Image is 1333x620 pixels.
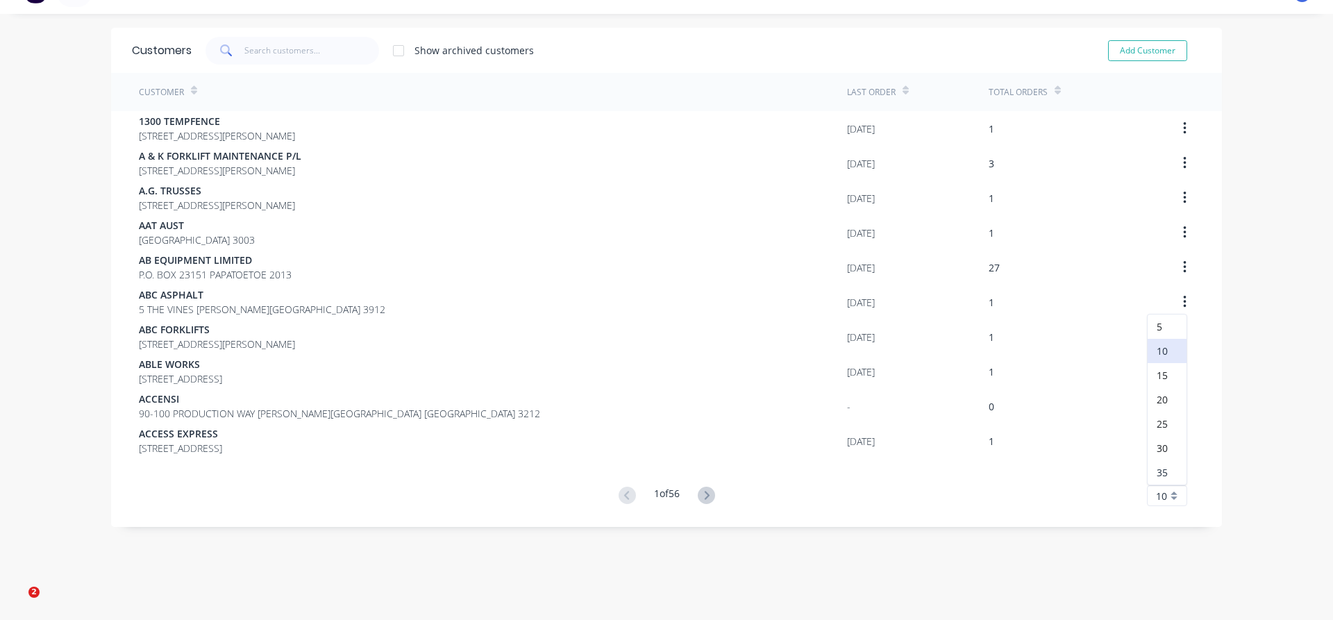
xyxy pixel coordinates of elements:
span: [STREET_ADDRESS][PERSON_NAME] [139,198,295,212]
span: [STREET_ADDRESS] [139,441,222,455]
span: 1300 TEMPFENCE [139,114,295,128]
div: 15 [1148,363,1187,387]
span: 5 THE VINES [PERSON_NAME][GEOGRAPHIC_DATA] 3912 [139,302,385,317]
div: 1 [989,434,994,449]
div: [DATE] [847,365,875,379]
div: Customer [139,86,184,99]
input: Search customers... [244,37,380,65]
div: Total Orders [989,86,1048,99]
div: [DATE] [847,330,875,344]
span: [STREET_ADDRESS] [139,371,222,386]
span: ACCENSI [139,392,540,406]
div: 1 [989,226,994,240]
span: AAT AUST [139,218,255,233]
span: [STREET_ADDRESS][PERSON_NAME] [139,163,301,178]
div: 3 [989,156,994,171]
div: 20 [1148,387,1187,412]
span: ABLE WORKS [139,357,222,371]
div: 10 [1148,339,1187,363]
div: Customers [132,42,192,59]
div: 30 [1148,436,1187,460]
span: ACCESS EXPRESS [139,426,222,441]
div: 5 [1148,315,1187,339]
span: AB EQUIPMENT LIMITED [139,253,292,267]
div: [DATE] [847,122,875,136]
div: - [847,399,850,414]
div: 1 [989,191,994,206]
div: [DATE] [847,191,875,206]
span: A & K FORKLIFT MAINTENANCE P/L [139,149,301,163]
div: [DATE] [847,295,875,310]
div: 0 [989,399,994,414]
div: [DATE] [847,156,875,171]
button: Add Customer [1108,40,1187,61]
span: [STREET_ADDRESS][PERSON_NAME] [139,128,295,143]
div: 35 [1148,460,1187,485]
div: Show archived customers [414,43,534,58]
div: 1 [989,365,994,379]
div: [DATE] [847,226,875,240]
span: [GEOGRAPHIC_DATA] 3003 [139,233,255,247]
span: ABC ASPHALT [139,287,385,302]
span: 90-100 PRODUCTION WAY [PERSON_NAME][GEOGRAPHIC_DATA] [GEOGRAPHIC_DATA] 3212 [139,406,540,421]
div: [DATE] [847,434,875,449]
span: 2 [28,587,40,598]
div: 1 of 56 [654,486,680,506]
div: 1 [989,330,994,344]
span: ABC FORKLIFTS [139,322,295,337]
div: Last Order [847,86,896,99]
div: [DATE] [847,260,875,275]
div: 27 [989,260,1000,275]
div: 1 [989,295,994,310]
span: 10 [1156,489,1167,503]
div: 1 [989,122,994,136]
span: P.O. BOX 23151 PAPATOETOE 2013 [139,267,292,282]
span: [STREET_ADDRESS][PERSON_NAME] [139,337,295,351]
span: A.G. TRUSSES [139,183,295,198]
div: 25 [1148,412,1187,436]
